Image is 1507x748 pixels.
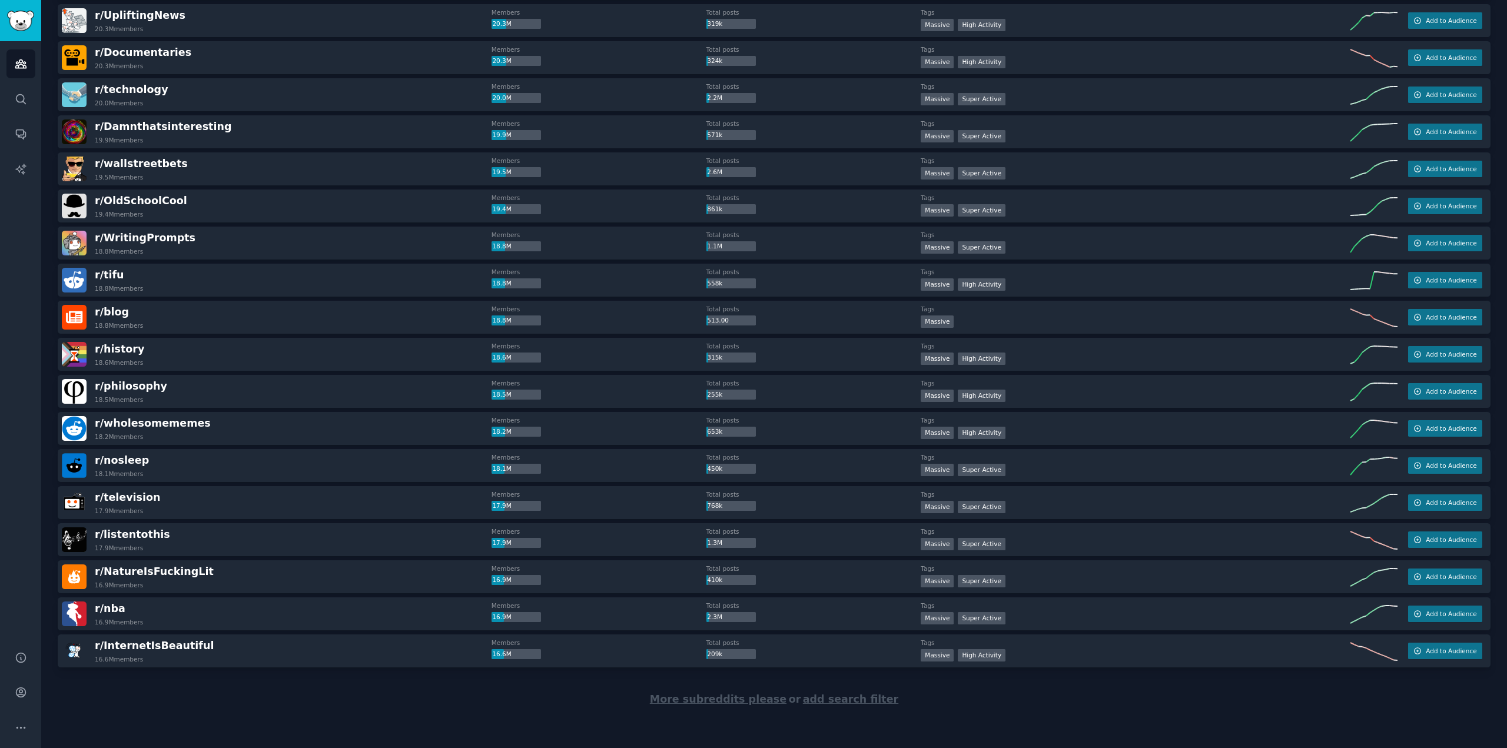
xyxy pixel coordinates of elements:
[95,380,167,392] span: r/ philosophy
[492,639,706,647] dt: Members
[706,353,756,363] div: 315k
[706,639,921,647] dt: Total posts
[958,501,1005,513] div: Super Active
[95,84,168,95] span: r/ technology
[492,427,541,437] div: 18.2M
[492,268,706,276] dt: Members
[921,649,954,661] div: Massive
[492,353,541,363] div: 18.6M
[492,527,706,536] dt: Members
[921,130,954,142] div: Massive
[62,453,87,478] img: nosleep
[492,538,541,548] div: 17.9M
[921,315,954,328] div: Massive
[62,564,87,589] img: NatureIsFuckingLit
[921,390,954,402] div: Massive
[492,612,541,623] div: 16.9M
[62,82,87,107] img: technology
[492,56,541,67] div: 20.3M
[921,157,1350,165] dt: Tags
[62,601,87,626] img: nba
[492,601,706,610] dt: Members
[492,501,541,511] div: 17.9M
[921,93,954,105] div: Massive
[492,231,706,239] dt: Members
[958,19,1005,31] div: High Activity
[95,395,143,404] div: 18.5M members
[95,284,143,292] div: 18.8M members
[921,167,954,179] div: Massive
[492,241,541,252] div: 18.8M
[95,232,195,244] span: r/ WritingPrompts
[958,649,1005,661] div: High Activity
[1408,346,1482,363] button: Add to Audience
[492,45,706,54] dt: Members
[492,19,541,29] div: 20.3M
[706,564,921,573] dt: Total posts
[95,454,149,466] span: r/ nosleep
[492,649,541,660] div: 16.6M
[921,453,1350,461] dt: Tags
[95,603,125,614] span: r/ nba
[921,45,1350,54] dt: Tags
[706,93,756,104] div: 2.2M
[706,278,756,289] div: 558k
[958,538,1005,550] div: Super Active
[921,231,1350,239] dt: Tags
[921,278,954,291] div: Massive
[62,231,87,255] img: WritingPrompts
[95,528,170,540] span: r/ listentothis
[706,315,756,326] div: 513.00
[706,527,921,536] dt: Total posts
[1408,606,1482,622] button: Add to Audience
[1408,420,1482,437] button: Add to Audience
[492,204,541,215] div: 19.4M
[95,9,185,21] span: r/ UpliftingNews
[958,390,1005,402] div: High Activity
[1408,272,1482,288] button: Add to Audience
[1426,461,1476,470] span: Add to Audience
[95,358,143,367] div: 18.6M members
[95,173,143,181] div: 19.5M members
[921,501,954,513] div: Massive
[958,93,1005,105] div: Super Active
[706,8,921,16] dt: Total posts
[921,564,1350,573] dt: Tags
[95,470,143,478] div: 18.1M members
[1408,457,1482,474] button: Add to Audience
[921,241,954,254] div: Massive
[958,575,1005,587] div: Super Active
[95,507,143,515] div: 17.9M members
[95,121,231,132] span: r/ Damnthatsinteresting
[706,490,921,498] dt: Total posts
[921,601,1350,610] dt: Tags
[706,538,756,548] div: 1.3M
[921,416,1350,424] dt: Tags
[921,305,1350,313] dt: Tags
[62,119,87,144] img: Damnthatsinteresting
[1408,161,1482,177] button: Add to Audience
[1426,647,1476,655] span: Add to Audience
[958,204,1005,217] div: Super Active
[95,62,143,70] div: 20.3M members
[803,693,898,705] span: add search filter
[62,639,87,663] img: InternetIsBeautiful
[921,575,954,587] div: Massive
[95,247,143,255] div: 18.8M members
[706,305,921,313] dt: Total posts
[706,390,756,400] div: 255k
[1408,494,1482,511] button: Add to Audience
[62,268,87,292] img: tifu
[706,167,756,178] div: 2.6M
[921,204,954,217] div: Massive
[958,278,1005,291] div: High Activity
[958,427,1005,439] div: High Activity
[921,19,954,31] div: Massive
[1426,498,1476,507] span: Add to Audience
[706,427,756,437] div: 653k
[1426,573,1476,581] span: Add to Audience
[492,8,706,16] dt: Members
[706,601,921,610] dt: Total posts
[1408,383,1482,400] button: Add to Audience
[95,210,143,218] div: 19.4M members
